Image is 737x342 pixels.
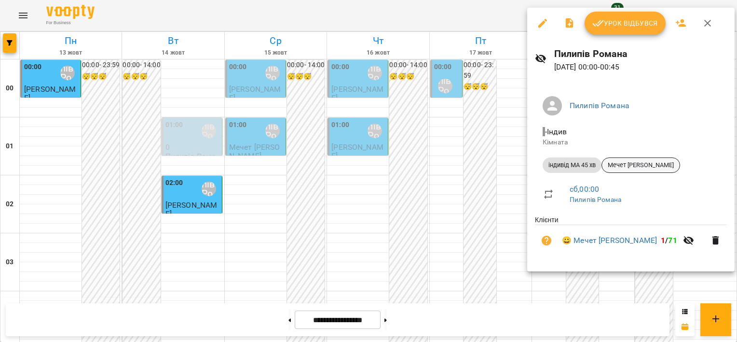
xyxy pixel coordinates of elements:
a: сб , 00:00 [570,185,599,194]
b: / [661,236,677,245]
a: Пилипів Романа [570,196,621,203]
a: 😀 Мечет [PERSON_NAME] [562,235,657,246]
span: Мечет [PERSON_NAME] [602,161,680,170]
div: Мечет [PERSON_NAME] [601,157,680,173]
ul: Клієнти [535,215,727,260]
p: Кімната [543,138,719,147]
button: Урок відбувся [585,12,666,35]
p: [DATE] 00:00 - 00:45 [554,61,727,73]
span: Урок відбувся [592,17,658,29]
button: Візит ще не сплачено. Додати оплату? [535,229,558,252]
span: 1 [661,236,665,245]
span: 71 [668,236,677,245]
span: - Індив [543,127,569,136]
a: Пилипів Романа [570,101,629,110]
h6: Пилипів Романа [554,46,727,61]
span: індивід МА 45 хв [543,161,601,170]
